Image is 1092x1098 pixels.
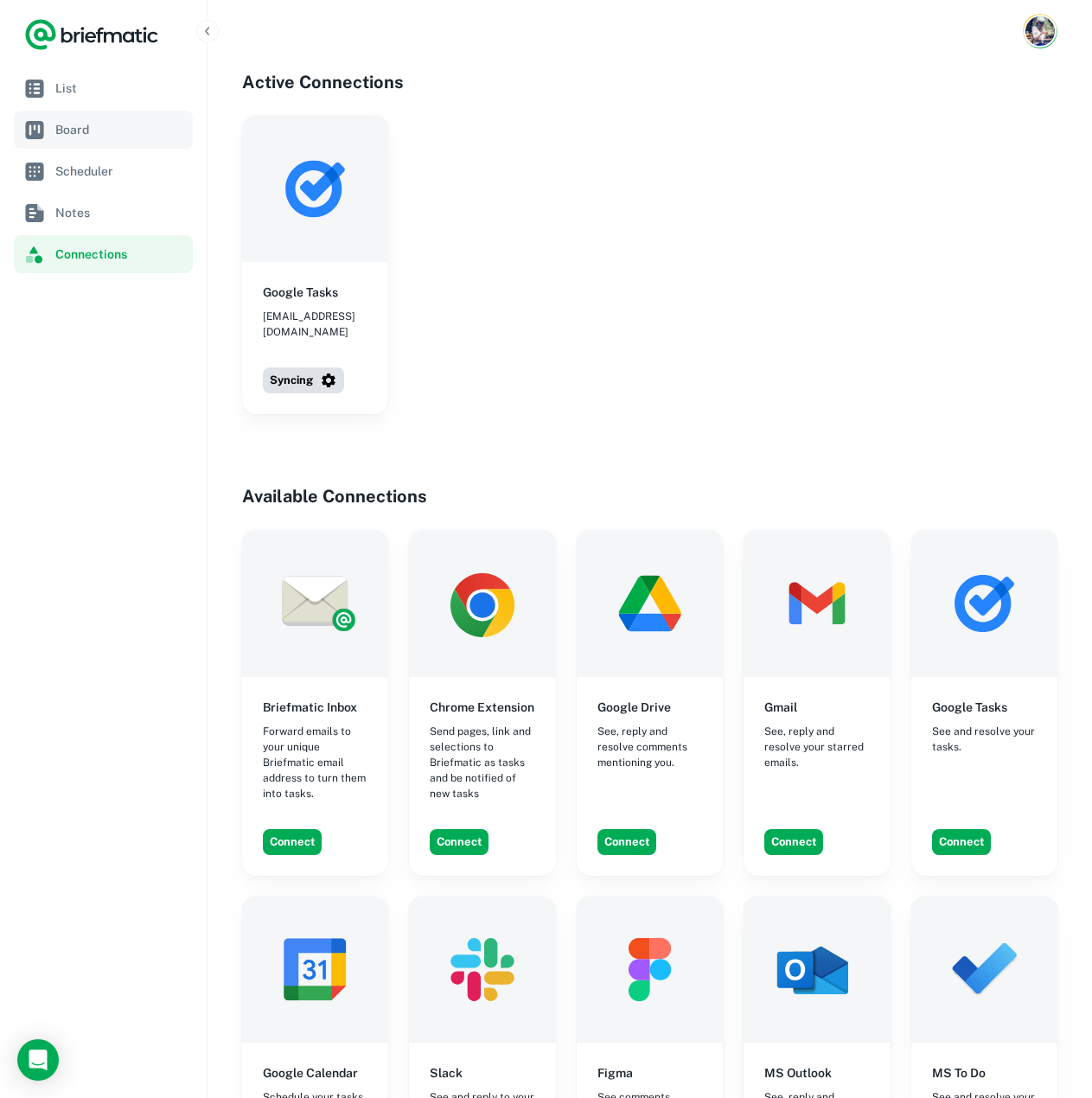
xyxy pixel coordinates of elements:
button: Connect [932,829,991,855]
span: Forward emails to your unique Briefmatic email address to turn them into tasks. [263,724,367,801]
button: Account button [1023,14,1057,48]
h6: MS Outlook [764,1063,832,1082]
img: Google Drive [577,530,723,676]
h6: Google Calendar [263,1063,358,1082]
h6: Figma [597,1063,633,1082]
span: Board [55,120,186,139]
h6: Gmail [764,698,797,717]
span: [EMAIL_ADDRESS][DOMAIN_NAME] [263,309,367,340]
img: Chrome Extension [409,530,555,676]
img: Slack [409,897,555,1043]
span: See, reply and resolve comments mentioning you. [597,724,702,770]
h6: Slack [430,1063,463,1082]
img: Google Tasks [911,530,1057,676]
h6: Chrome Extension [430,698,534,717]
button: Connect [263,829,322,855]
h6: Google Drive [597,698,671,717]
img: Google Calendar [242,897,388,1043]
button: Syncing [263,367,344,393]
span: Connections [55,245,186,264]
img: Briefmatic Inbox [242,530,388,676]
h6: MS To Do [932,1063,986,1082]
a: Scheduler [14,152,193,190]
span: Send pages, link and selections to Briefmatic as tasks and be notified of new tasks [430,724,534,801]
h4: Active Connections [242,69,1057,95]
span: Notes [55,203,186,222]
a: Notes [14,194,193,232]
span: Scheduler [55,162,186,181]
span: See, reply and resolve your starred emails. [764,724,869,770]
img: MS To Do [911,897,1057,1043]
a: Connections [14,235,193,273]
a: List [14,69,193,107]
img: Figma [577,897,723,1043]
span: See and resolve your tasks. [932,724,1037,755]
img: Google Tasks [242,116,388,262]
h6: Google Tasks [263,283,338,302]
h4: Available Connections [242,483,1057,509]
img: Frankie Hoffman [1025,16,1055,46]
span: List [55,79,186,98]
h6: Google Tasks [932,698,1007,717]
a: Logo [24,17,159,52]
div: Load Chat [17,1039,59,1081]
a: Board [14,111,193,149]
button: Connect [430,829,489,855]
button: Connect [764,829,823,855]
button: Connect [597,829,656,855]
img: Gmail [744,530,890,676]
h6: Briefmatic Inbox [263,698,357,717]
img: MS Outlook [744,897,890,1043]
